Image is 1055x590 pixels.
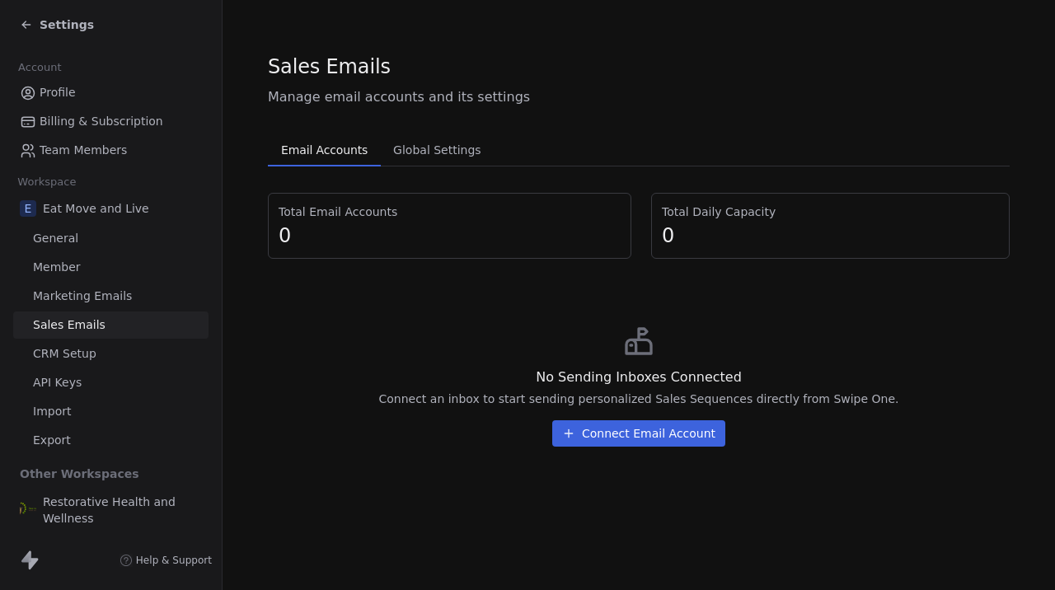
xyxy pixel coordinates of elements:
span: Total Email Accounts [279,204,621,220]
a: Team Members [13,137,209,164]
span: Import [33,403,71,420]
span: 0 [279,223,621,248]
a: CRM Setup [13,340,209,368]
span: CRM Setup [33,345,96,363]
span: Sales Emails [268,54,391,79]
span: Member [33,259,81,276]
span: Help & Support [136,554,212,567]
span: Email Accounts [274,138,374,162]
a: Help & Support [120,554,212,567]
span: API Keys [33,374,82,391]
span: Restorative Health and Wellness [43,494,202,527]
span: Total Daily Capacity [662,204,999,220]
a: Settings [20,16,94,33]
a: Marketing Emails [13,283,209,310]
button: Connect Email Account [552,420,725,447]
a: API Keys [13,369,209,396]
span: Team Members [40,142,127,159]
a: Profile [13,79,209,106]
span: Global Settings [387,138,488,162]
a: Sales Emails [13,311,209,339]
div: Connect an inbox to start sending personalized Sales Sequences directly from Swipe One. [378,391,898,407]
span: Settings [40,16,94,33]
span: Billing & Subscription [40,113,163,130]
div: No Sending Inboxes Connected [536,368,742,387]
a: Export [13,427,209,454]
a: Import [13,398,209,425]
span: Other Workspaces [13,461,146,487]
a: General [13,225,209,252]
span: Sales Emails [33,316,105,334]
span: Workspace [11,170,83,194]
iframe: Intercom live chat [999,534,1039,574]
span: 0 [662,223,999,248]
img: RHW_logo.png [20,502,36,518]
span: Profile [40,84,76,101]
span: E [20,200,36,217]
span: Eat Move and Live [43,200,149,217]
span: Marketing Emails [33,288,132,305]
span: Account [11,55,68,80]
span: Manage email accounts and its settings [268,87,1010,107]
span: General [33,230,78,247]
a: Member [13,254,209,281]
span: Export [33,432,71,449]
a: Billing & Subscription [13,108,209,135]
